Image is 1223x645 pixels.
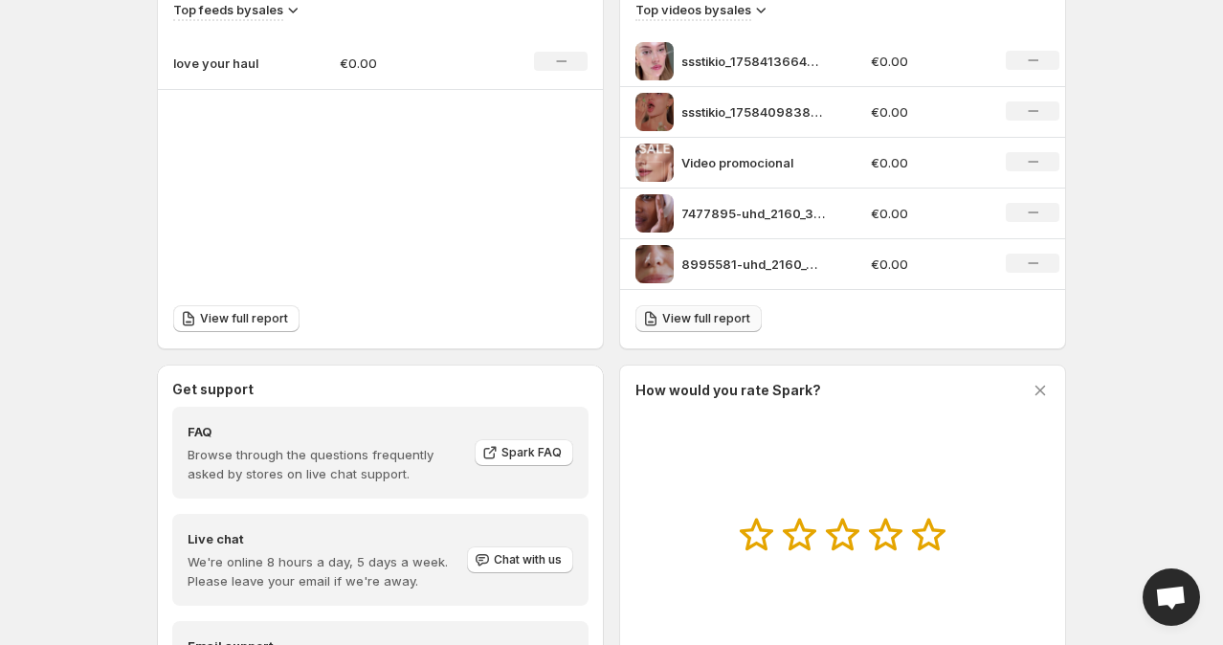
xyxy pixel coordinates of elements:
[871,204,984,223] p: €0.00
[871,102,984,122] p: €0.00
[467,546,573,573] button: Chat with us
[188,445,461,483] p: Browse through the questions frequently asked by stores on live chat support.
[173,305,300,332] a: View full report
[188,422,461,441] h4: FAQ
[681,204,825,223] p: 7477895-uhd_2160_3840_24fps
[635,144,674,182] img: Video promocional
[188,529,465,548] h4: Live chat
[635,194,674,233] img: 7477895-uhd_2160_3840_24fps
[188,552,465,590] p: We're online 8 hours a day, 5 days a week. Please leave your email if we're away.
[635,305,762,332] a: View full report
[635,381,821,400] h3: How would you rate Spark?
[501,445,562,460] span: Spark FAQ
[340,54,476,73] p: €0.00
[635,245,674,283] img: 8995581-uhd_2160_3840_25fps
[494,552,562,567] span: Chat with us
[635,42,674,80] img: ssstikio_1758413664000
[681,52,825,71] p: ssstikio_1758413664000
[681,255,825,274] p: 8995581-uhd_2160_3840_25fps
[681,153,825,172] p: Video promocional
[635,93,674,131] img: ssstikio_1758409838775
[662,311,750,326] span: View full report
[173,54,269,73] p: love your haul
[871,52,984,71] p: €0.00
[871,153,984,172] p: €0.00
[1143,568,1200,626] div: Open chat
[200,311,288,326] span: View full report
[172,380,254,399] h3: Get support
[871,255,984,274] p: €0.00
[681,102,825,122] p: ssstikio_1758409838775
[475,439,573,466] a: Spark FAQ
